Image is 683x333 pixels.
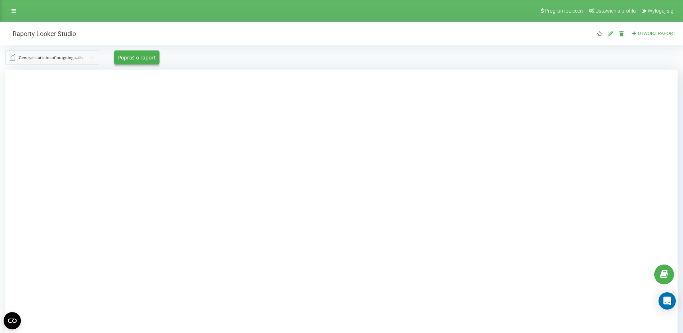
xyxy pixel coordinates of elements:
[648,8,673,14] span: Wyloguj się
[597,31,603,36] i: Ten raport zostanie załadowany jako pierwszy po otwarciu aplikacji "Looker Studio Reports". Można...
[632,31,637,35] i: Utwórz raport
[638,31,675,36] span: Utwórz raport
[4,312,21,329] button: Open CMP widget
[596,8,636,14] span: Ustawienia profilu
[619,31,625,36] i: Usuń raport
[545,8,583,14] span: Program poleceń
[608,31,614,36] i: Edytuj raportu
[114,50,159,65] button: Poproś o raport
[5,30,76,38] h2: Raporty Looker Studio
[659,292,676,310] div: Open Intercom Messenger
[629,31,678,37] button: Utwórz raport
[19,54,82,62] div: General statistics of outgoing calls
